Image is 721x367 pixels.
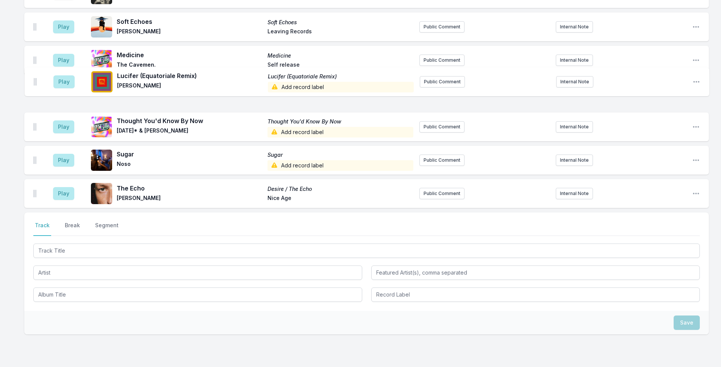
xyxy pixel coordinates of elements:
[33,287,362,302] input: Album Title
[117,17,263,26] span: Soft Echoes
[419,121,465,133] button: Public Comment
[267,19,414,26] span: Soft Echoes
[556,121,593,133] button: Internal Note
[33,265,362,280] input: Artist
[91,116,112,137] img: Thought You'd Know By Now
[91,16,112,37] img: Soft Echoes
[267,151,414,159] span: Sugar
[267,28,414,37] span: Leaving Records
[267,118,414,125] span: Thought You'd Know By Now
[53,20,74,33] button: Play
[117,150,263,159] span: Sugar
[53,187,74,200] button: Play
[692,156,700,164] button: Open playlist item options
[692,190,700,197] button: Open playlist item options
[419,55,465,66] button: Public Comment
[419,21,465,33] button: Public Comment
[117,61,263,70] span: The Cavemen.
[117,28,263,37] span: [PERSON_NAME]
[267,52,414,59] span: Medicine
[33,244,700,258] input: Track Title
[94,222,120,236] button: Segment
[53,120,74,133] button: Play
[117,50,263,59] span: Medicine
[267,127,414,137] span: Add record label
[267,160,414,171] span: Add record label
[419,188,465,199] button: Public Comment
[267,185,414,193] span: Desire / The Echo
[267,61,414,70] span: Self release
[117,127,263,137] span: [DATE]* & [PERSON_NAME]
[33,222,51,236] button: Track
[556,188,593,199] button: Internal Note
[117,116,263,125] span: Thought You'd Know By Now
[91,50,112,71] img: Medicine
[556,55,593,66] button: Internal Note
[53,54,74,67] button: Play
[692,123,700,131] button: Open playlist item options
[53,154,74,167] button: Play
[91,150,112,171] img: Sugar
[63,222,81,236] button: Break
[371,287,700,302] input: Record Label
[117,184,263,193] span: The Echo
[692,56,700,64] button: Open playlist item options
[117,194,263,203] span: [PERSON_NAME]
[556,21,593,33] button: Internal Note
[267,194,414,203] span: Nice Age
[91,183,112,204] img: Desire / The Echo
[692,23,700,31] button: Open playlist item options
[419,155,465,166] button: Public Comment
[117,160,263,171] span: Noso
[556,155,593,166] button: Internal Note
[371,265,700,280] input: Featured Artist(s), comma separated
[674,315,700,330] button: Save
